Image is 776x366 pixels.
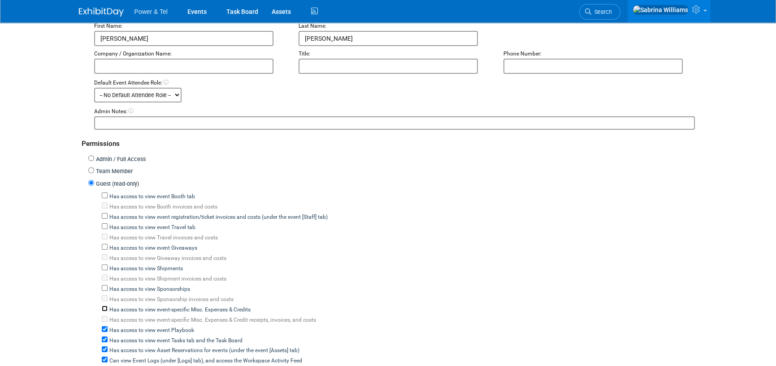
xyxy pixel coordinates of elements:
[108,203,217,211] label: Has access to view Booth invoices and costs
[94,180,139,188] label: Guest (read-only)
[108,296,234,304] label: Has access to view Sponsorship invoices and costs
[108,265,183,273] label: Has access to view Shipments
[94,167,133,176] label: Team Member
[108,316,316,324] label: Has access to view event-specific Misc. Expenses & Credit receipts, invoices, and costs
[108,193,195,201] label: Has access to view event Booth tab
[134,8,168,15] span: Power & Tel
[108,306,251,314] label: Has access to view event-specific Misc. Expenses & Credits
[108,244,197,252] label: Has access to view event Giveaways
[108,327,194,335] label: Has access to view event Playbook
[94,79,695,87] div: Default Event Attendee Role:
[591,9,612,15] span: Search
[108,357,302,365] label: Can view Event Logs (under [Logs] tab), and access the Workspace Activity Feed
[633,5,689,15] img: Sabrina Williams
[108,213,328,221] label: Has access to view event registration/ticket invoices and costs (under the event [Staff] tab)
[108,224,195,232] label: Has access to view event Travel tab
[94,50,286,58] div: Company / Organization Name:
[579,4,620,20] a: Search
[108,255,226,263] label: Has access to view Giveaway invoices and costs
[79,8,124,17] img: ExhibitDay
[94,22,286,30] div: First Name:
[108,275,226,283] label: Has access to view Shipment invoices and costs
[299,22,490,30] div: Last Name:
[108,285,190,294] label: Has access to view Sponsorships
[94,155,146,164] label: Admin / Full Access
[108,337,243,345] label: Has access to view event Tasks tab and the Task Board
[299,50,490,58] div: Title:
[108,347,299,355] label: Has access to view Asset Reservations for events (under the event [Assets] tab)
[82,130,695,153] div: Permissions
[94,108,695,116] div: Admin Notes:
[108,234,218,242] label: Has access to view Travel invoices and costs
[503,50,695,58] div: Phone Number:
